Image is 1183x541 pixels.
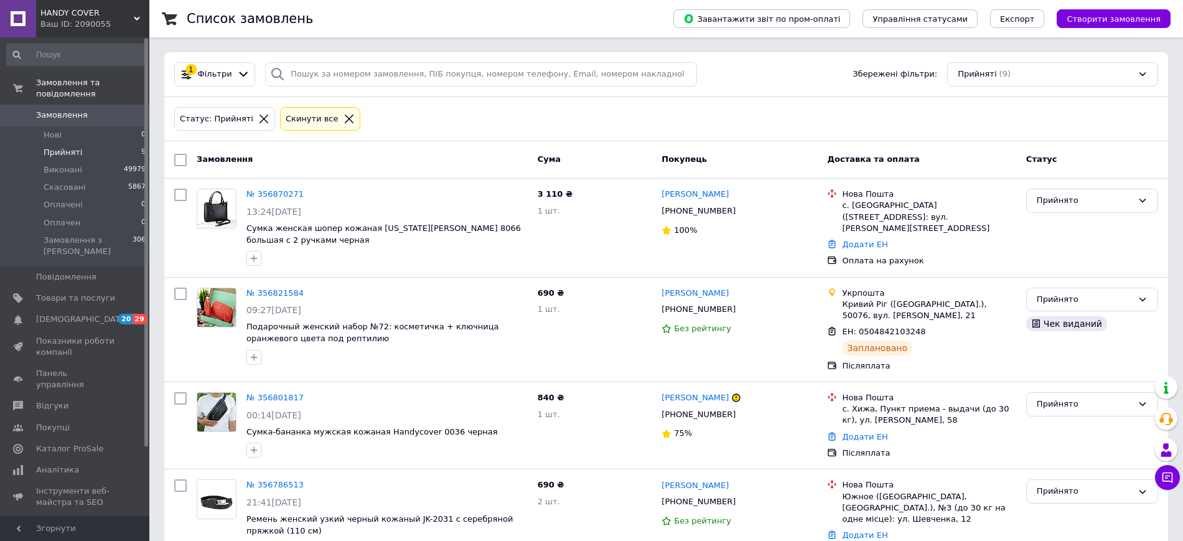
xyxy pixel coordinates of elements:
[40,19,149,30] div: Ваш ID: 2090055
[36,110,88,121] span: Замовлення
[842,240,887,249] a: Додати ЕН
[662,480,729,492] a: [PERSON_NAME]
[185,64,197,75] div: 1
[141,129,146,141] span: 0
[1057,9,1171,28] button: Створити замовлення
[1067,14,1161,24] span: Створити замовлення
[674,324,731,333] span: Без рейтингу
[1026,154,1057,164] span: Статус
[197,479,236,519] a: Фото товару
[246,223,521,245] a: Сумка женская шопер кожаная [US_STATE][PERSON_NAME] 8066 большая с 2 ручками черная
[674,225,697,235] span: 100%
[36,77,149,100] span: Замовлення та повідомлення
[842,448,1016,459] div: Післяплата
[999,69,1011,78] span: (9)
[538,154,561,164] span: Cума
[662,497,736,506] span: [PHONE_NUMBER]
[1000,14,1035,24] span: Експорт
[538,393,564,402] span: 840 ₴
[842,255,1016,266] div: Оплата на рахунок
[842,200,1016,234] div: с. [GEOGRAPHIC_DATA] ([STREET_ADDRESS]: вул. [PERSON_NAME][STREET_ADDRESS]
[662,206,736,215] span: [PHONE_NUMBER]
[1037,485,1133,498] div: Прийнято
[118,314,133,324] span: 20
[40,7,134,19] span: HANDY COVER
[36,400,68,412] span: Відгуки
[872,14,968,24] span: Управління статусами
[197,393,236,431] img: Фото товару
[1155,465,1180,490] button: Чат з покупцем
[662,154,707,164] span: Покупець
[246,207,301,217] span: 13:24[DATE]
[197,189,236,228] img: Фото товару
[246,497,301,507] span: 21:41[DATE]
[246,514,513,535] a: Ремень женский узкий черный кожаный JK-2031 с серебряной пряжкой (110 см)
[246,410,301,420] span: 00:14[DATE]
[246,288,304,298] a: № 356821584
[44,182,86,193] span: Скасовані
[683,13,840,24] span: Завантажити звіт по пром-оплаті
[44,129,62,141] span: Нові
[246,427,498,436] a: Сумка-бананка мужская кожаная Handycover 0036 черная
[842,530,887,540] a: Додати ЕН
[187,11,313,26] h1: Список замовлень
[44,164,82,176] span: Виконані
[842,491,1016,525] div: Южное ([GEOGRAPHIC_DATA], [GEOGRAPHIC_DATA].), №3 (до 30 кг на одне місце): ул. Шевченка, 12
[44,147,82,158] span: Прийняті
[283,113,341,126] div: Cкинути все
[128,182,146,193] span: 5867
[842,299,1016,321] div: Кривий Ріг ([GEOGRAPHIC_DATA].), 50076, вул. [PERSON_NAME], 21
[538,304,560,314] span: 1 шт.
[198,68,232,80] span: Фільтри
[674,428,692,438] span: 75%
[246,480,304,489] a: № 356786513
[44,199,83,210] span: Оплачені
[197,288,236,327] a: Фото товару
[1037,194,1133,207] div: Прийнято
[36,314,128,325] span: [DEMOGRAPHIC_DATA]
[141,199,146,210] span: 0
[662,410,736,419] span: [PHONE_NUMBER]
[842,392,1016,403] div: Нова Пошта
[990,9,1045,28] button: Експорт
[197,392,236,432] a: Фото товару
[197,288,236,327] img: Фото товару
[842,288,1016,299] div: Укрпошта
[1037,398,1133,411] div: Прийнято
[246,393,304,402] a: № 356801817
[36,293,115,304] span: Товари та послуги
[265,62,697,87] input: Пошук за номером замовлення, ПІБ покупця, номером телефону, Email, номером накладної
[124,164,146,176] span: 49979
[36,368,115,390] span: Панель управління
[538,189,573,199] span: 3 110 ₴
[538,206,560,215] span: 1 шт.
[197,189,236,228] a: Фото товару
[842,341,912,355] div: Заплановано
[177,113,256,126] div: Статус: Прийняті
[36,443,103,454] span: Каталог ProSale
[44,235,133,257] span: Замовлення з [PERSON_NAME]
[842,432,887,441] a: Додати ЕН
[662,189,729,200] a: [PERSON_NAME]
[36,271,96,283] span: Повідомлення
[133,314,147,324] span: 29
[1026,316,1107,331] div: Чек виданий
[842,403,1016,426] div: с. Хижа, Пункт приема - выдачи (до 30 кг), ул. [PERSON_NAME], 58
[197,154,253,164] span: Замовлення
[44,217,80,228] span: Оплачен
[6,44,147,66] input: Пошук
[958,68,996,80] span: Прийняті
[662,392,729,404] a: [PERSON_NAME]
[36,486,115,508] span: Інструменти веб-майстра та SEO
[842,360,1016,372] div: Післяплата
[538,410,560,419] span: 1 шт.
[141,217,146,228] span: 0
[36,422,70,433] span: Покупці
[842,189,1016,200] div: Нова Пошта
[1044,14,1171,23] a: Створити замовлення
[853,68,937,80] span: Збережені фільтри:
[674,516,731,525] span: Без рейтингу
